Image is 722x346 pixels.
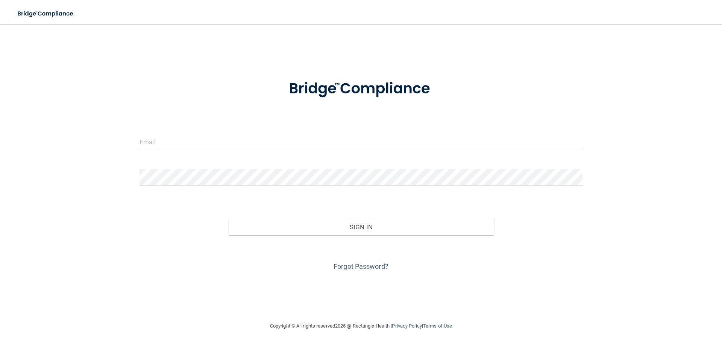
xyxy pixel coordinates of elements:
[334,262,388,270] a: Forgot Password?
[273,69,449,108] img: bridge_compliance_login_screen.278c3ca4.svg
[140,133,582,150] input: Email
[228,219,494,235] button: Sign In
[423,323,452,329] a: Terms of Use
[11,6,80,21] img: bridge_compliance_login_screen.278c3ca4.svg
[224,314,498,338] div: Copyright © All rights reserved 2025 @ Rectangle Health | |
[392,323,422,329] a: Privacy Policy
